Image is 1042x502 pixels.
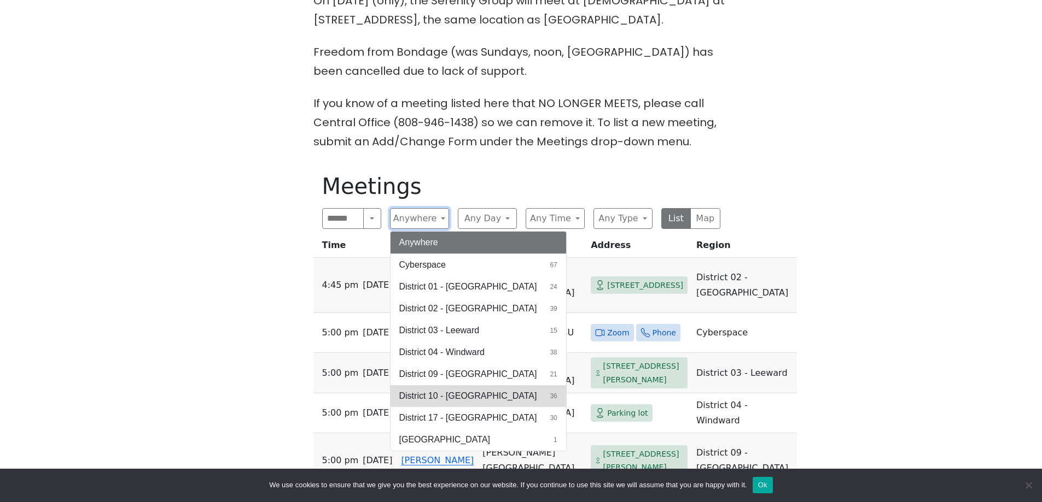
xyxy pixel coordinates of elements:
[391,298,566,320] button: District 02 - [GEOGRAPHIC_DATA]39 results
[607,279,683,292] span: [STREET_ADDRESS]
[661,208,691,229] button: List
[399,258,446,271] span: Cyberspace
[550,413,557,423] span: 30 results
[478,433,586,488] td: [PERSON_NAME][GEOGRAPHIC_DATA]
[554,435,557,445] span: 1 result
[363,277,392,293] span: [DATE]
[593,208,653,229] button: Any Type
[692,433,797,488] td: District 09 - [GEOGRAPHIC_DATA]
[550,260,557,270] span: 67 results
[322,277,359,293] span: 4:45 PM
[603,359,684,386] span: [STREET_ADDRESS][PERSON_NAME]
[692,258,797,313] td: District 02 - [GEOGRAPHIC_DATA]
[322,208,364,229] input: Search
[692,313,797,353] td: Cyberspace
[692,238,797,258] th: Region
[653,326,676,340] span: Phone
[401,440,474,481] a: (Physical) [PERSON_NAME] Sobriety
[322,325,359,340] span: 5:00 PM
[399,324,480,337] span: District 03 - Leeward
[391,232,566,253] button: Anywhere
[313,94,729,151] p: If you know of a meeting listed here that NO LONGER MEETS, please call Central Office (808-946-14...
[692,393,797,433] td: District 04 - Windward
[399,346,485,359] span: District 04 - Windward
[391,254,566,276] button: Cyberspace67 results
[322,453,359,468] span: 5:00 PM
[753,477,773,493] button: Ok
[399,433,491,446] span: [GEOGRAPHIC_DATA]
[586,238,692,258] th: Address
[313,238,397,258] th: Time
[363,208,381,229] button: Search
[550,391,557,401] span: 36 results
[391,363,566,385] button: District 09 - [GEOGRAPHIC_DATA]21 results
[269,480,747,491] span: We use cookies to ensure that we give you the best experience on our website. If you continue to ...
[363,365,392,381] span: [DATE]
[363,405,392,421] span: [DATE]
[391,320,566,341] button: District 03 - Leeward15 results
[550,326,557,335] span: 15 results
[1023,480,1034,491] span: No
[391,385,566,407] button: District 10 - [GEOGRAPHIC_DATA]36 results
[399,280,537,293] span: District 01 - [GEOGRAPHIC_DATA]
[458,208,517,229] button: Any Day
[607,326,629,340] span: Zoom
[550,282,557,292] span: 24 results
[603,447,684,474] span: [STREET_ADDRESS][PERSON_NAME]
[322,173,720,199] h1: Meetings
[322,405,359,421] span: 5:00 PM
[399,368,537,381] span: District 09 - [GEOGRAPHIC_DATA]
[322,365,359,381] span: 5:00 PM
[550,304,557,314] span: 39 results
[399,411,537,424] span: District 17 - [GEOGRAPHIC_DATA]
[526,208,585,229] button: Any Time
[399,389,537,403] span: District 10 - [GEOGRAPHIC_DATA]
[399,302,537,315] span: District 02 - [GEOGRAPHIC_DATA]
[390,208,449,229] button: Anywhere
[363,453,392,468] span: [DATE]
[391,276,566,298] button: District 01 - [GEOGRAPHIC_DATA]24 results
[313,43,729,81] p: Freedom from Bondage (was Sundays, noon, [GEOGRAPHIC_DATA]) has been cancelled due to lack of sup...
[550,369,557,379] span: 21 results
[550,347,557,357] span: 38 results
[607,406,648,420] span: Parking lot
[690,208,720,229] button: Map
[391,429,566,451] button: [GEOGRAPHIC_DATA]1 result
[363,325,392,340] span: [DATE]
[391,407,566,429] button: District 17 - [GEOGRAPHIC_DATA]30 results
[391,341,566,363] button: District 04 - Windward38 results
[692,353,797,393] td: District 03 - Leeward
[390,231,567,451] div: Anywhere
